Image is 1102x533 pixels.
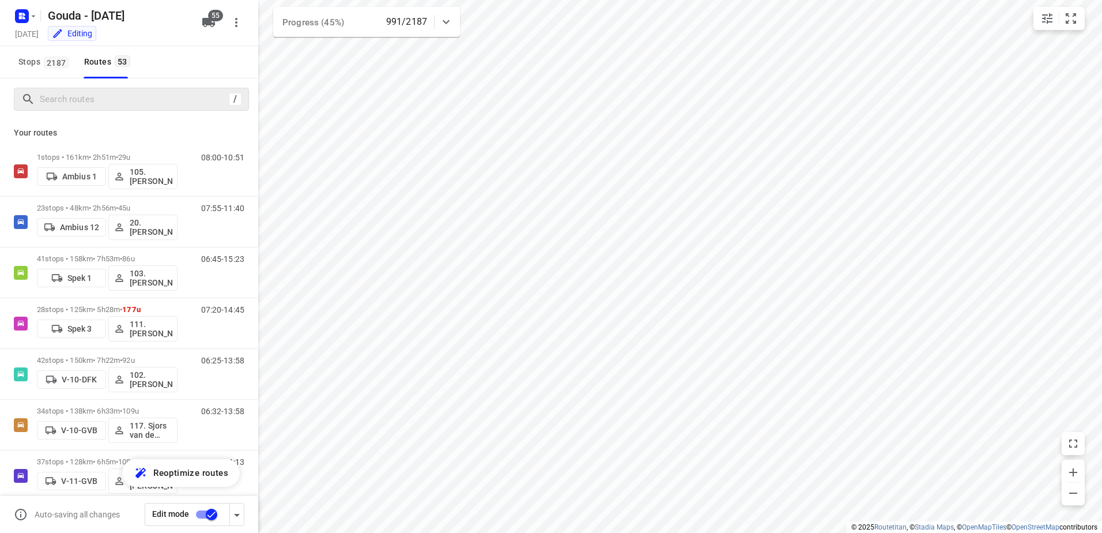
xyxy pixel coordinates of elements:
[120,305,122,314] span: •
[44,57,69,68] span: 2187
[37,269,106,287] button: Spek 1
[108,164,178,189] button: 105.[PERSON_NAME]
[116,204,118,212] span: •
[851,523,1097,531] li: © 2025 , © , © © contributors
[1059,7,1082,30] button: Fit zoom
[130,167,172,186] p: 105.[PERSON_NAME]
[282,17,344,28] span: Progress (45%)
[37,305,178,314] p: 28 stops • 125km • 5h28m
[108,468,178,494] button: 61.[PERSON_NAME]
[37,204,178,212] p: 23 stops • 48km • 2h56m
[37,472,106,490] button: V-11-GVB
[201,356,244,365] p: 06:25-13:58
[108,316,178,341] button: 111.[PERSON_NAME]
[153,466,228,481] span: Reoptimize routes
[130,269,172,287] p: 103.[PERSON_NAME]
[37,254,178,263] p: 41 stops • 158km • 7h53m
[37,320,106,338] button: Spek 3
[120,407,122,415] span: •
[122,407,139,415] span: 109u
[130,370,172,389] p: 102.[PERSON_NAME]
[37,218,106,237] button: Ambius 12
[118,457,135,466] span: 108u
[130,320,172,338] p: 111.[PERSON_NAME]
[201,153,244,162] p: 08:00-10:51
[62,172,97,181] p: Ambius 1
[67,324,92,333] p: Spek 3
[201,204,244,213] p: 07:55-11:40
[208,10,223,21] span: 55
[62,375,97,384] p: V-10-DFK
[962,523,1006,531] a: OpenMapTiles
[35,510,120,519] p: Auto-saving all changes
[915,523,954,531] a: Stadia Maps
[1033,7,1085,30] div: small contained button group
[61,426,97,435] p: V-10-GVB
[1036,7,1059,30] button: Map settings
[120,254,122,263] span: •
[115,55,130,67] span: 53
[201,254,244,264] p: 06:45-15:23
[37,153,178,162] p: 1 stops • 161km • 2h51m
[273,7,460,37] div: Progress (45%)991/2187
[201,305,244,314] p: 07:20-14:45
[116,153,118,162] span: •
[108,215,178,240] button: 20.[PERSON_NAME]
[61,476,97,486] p: V-11-GVB
[1012,523,1059,531] a: OpenStreetMap
[225,11,248,34] button: More
[130,421,172,440] p: 117. Sjors van de Brande
[122,305,141,314] span: 177u
[122,356,134,365] span: 92u
[37,167,106,186] button: Ambius 1
[43,6,193,25] h5: Rename
[37,370,106,389] button: V-10-DFK
[108,367,178,392] button: 102.[PERSON_NAME]
[37,356,178,365] p: 42 stops • 150km • 7h22m
[67,273,92,283] p: Spek 1
[40,91,229,108] input: Search routes
[108,265,178,291] button: 103.[PERSON_NAME]
[120,356,122,365] span: •
[386,15,427,29] p: 991/2187
[122,254,134,263] span: 86u
[122,459,240,487] button: Reoptimize routes
[874,523,907,531] a: Routetitan
[118,153,130,162] span: 29u
[108,418,178,443] button: 117. Sjors van de Brande
[116,457,118,466] span: •
[52,28,92,39] div: You are currently in edit mode.
[14,127,244,139] p: Your routes
[229,93,241,106] div: /
[197,11,220,34] button: 55
[230,507,244,521] div: Driver app settings
[84,55,134,69] div: Routes
[152,509,189,519] span: Edit mode
[37,457,178,466] p: 37 stops • 128km • 6h5m
[10,27,43,40] h5: Project date
[201,457,244,467] p: 06:40-14:13
[37,421,106,440] button: V-10-GVB
[118,204,130,212] span: 45u
[130,218,172,237] p: 20.[PERSON_NAME]
[60,223,99,232] p: Ambius 12
[201,407,244,416] p: 06:32-13:58
[37,407,178,415] p: 34 stops • 138km • 6h33m
[18,55,73,69] span: Stops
